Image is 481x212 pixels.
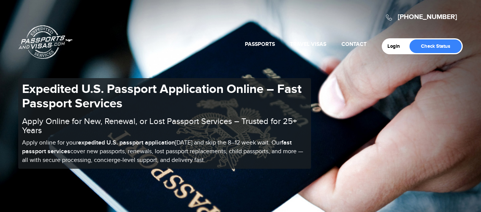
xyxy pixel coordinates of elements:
[290,41,326,47] a: Travel Visas
[22,139,307,165] p: Apply online for your [DATE] and skip the 8–12 week wait. Our cover new passports, renewals, lost...
[398,13,457,21] a: [PHONE_NUMBER]
[22,117,307,135] h2: Apply Online for New, Renewal, or Lost Passport Services – Trusted for 25+ Years
[410,39,462,53] a: Check Status
[341,41,367,47] a: Contact
[387,43,405,49] a: Login
[19,25,73,59] a: Passports & [DOMAIN_NAME]
[22,82,307,111] h1: Expedited U.S. Passport Application Online – Fast Passport Services
[245,41,275,47] a: Passports
[78,139,175,146] b: expedited U.S. passport application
